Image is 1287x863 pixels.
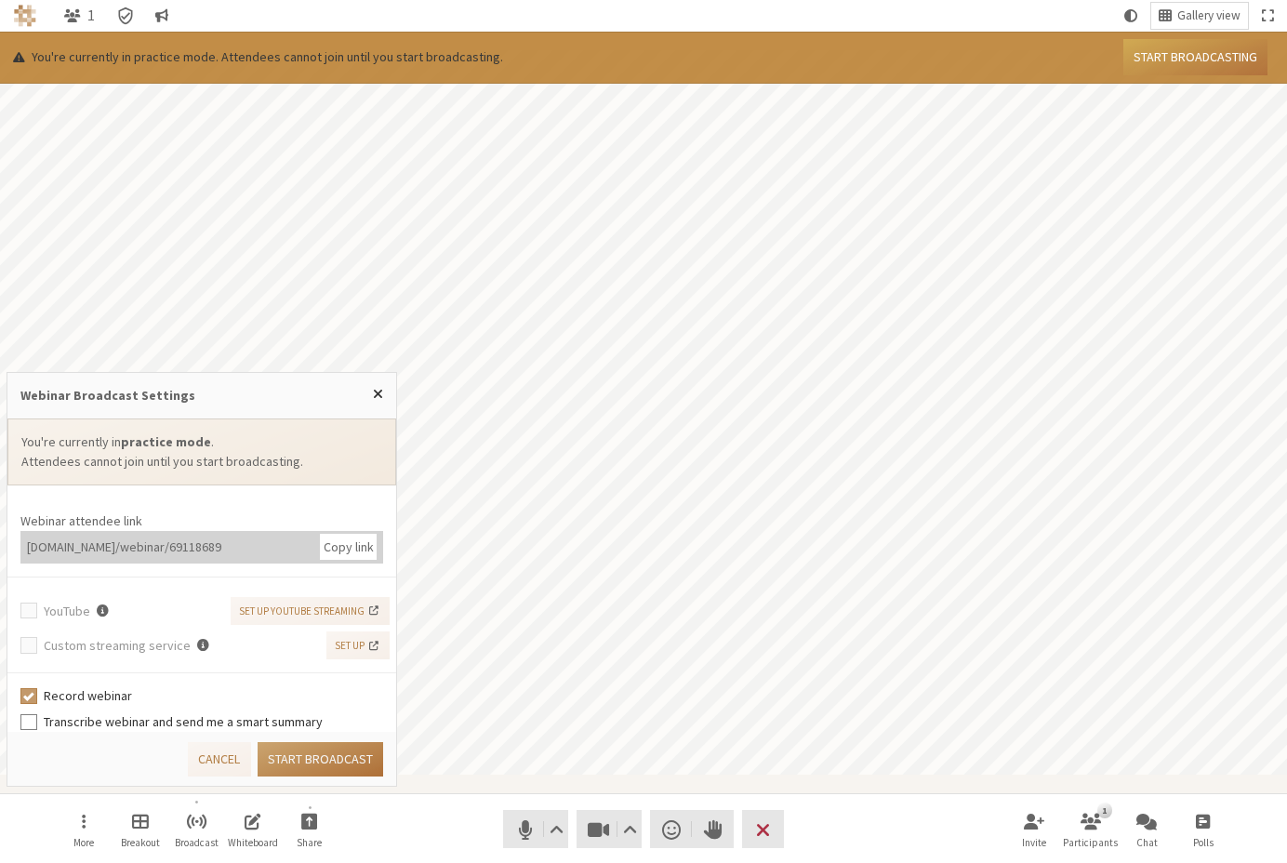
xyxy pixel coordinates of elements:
span: Invite [1022,837,1046,848]
button: Invite participants (⌘+Shift+I) [1008,804,1060,855]
label: You're currently in . [21,432,382,452]
span: Participants [1063,837,1118,848]
button: Cancel [188,742,250,777]
label: Webinar Broadcast Settings [20,387,195,404]
span: Breakout [121,837,160,848]
button: Start broadcasting [1123,39,1267,75]
button: Open participant list [57,3,103,29]
button: Video setting [618,810,642,848]
span: Chat [1136,837,1158,848]
a: Set up [326,631,390,659]
div: [DOMAIN_NAME]/webinar/69118689 [20,531,320,564]
button: Stop video (⌘+Shift+V) [577,810,642,848]
button: Start broadcast [258,742,383,777]
button: Using system theme [1117,3,1145,29]
label: Transcribe webinar and send me a smart summary [44,712,384,732]
button: End or leave meeting [742,810,784,848]
label: Custom streaming service [44,632,321,658]
button: Broadcast [170,804,222,855]
button: Open participant list [1065,804,1117,855]
button: Close popover [360,373,396,416]
div: 1 [1097,803,1111,817]
button: Open shared whiteboard [227,804,279,855]
span: Broadcast [175,837,219,848]
button: Mute (⌘+Shift+A) [503,810,568,848]
div: Webinar attendee link [20,511,383,531]
span: Whiteboard [228,837,278,848]
span: 1 [87,7,95,23]
div: Meeting details Encryption enabled [109,3,141,29]
span: Share [297,837,322,848]
span: Gallery view [1177,9,1241,23]
button: Raise hand [692,810,734,848]
button: Live stream to a custom RTMP server must be set up before your meeting. [191,632,213,658]
a: Set up YouTube streaming [231,597,390,625]
img: Iotum [14,5,36,27]
b: practice mode [121,433,211,450]
button: Send a reaction [650,810,692,848]
p: You're currently in practice mode. Attendees cannot join until you start broadcasting. [13,47,503,67]
button: Open chat [1121,804,1173,855]
button: Live stream to YouTube must be set up before your meeting. For instructions on how to set it up, ... [90,598,113,624]
label: Record webinar [44,686,384,706]
button: Open menu [58,804,110,855]
button: Audio settings [544,810,567,848]
span: Polls [1193,837,1214,848]
label: Attendees cannot join until you start broadcasting. [21,452,382,471]
button: Open poll [1177,804,1229,855]
button: Change layout [1151,3,1248,29]
button: Manage Breakout Rooms [114,804,166,855]
div: Copy link [320,534,377,560]
button: Fullscreen [1254,3,1280,29]
span: More [73,837,94,848]
button: Start sharing [284,804,336,855]
button: Conversation [149,3,177,29]
label: YouTube [44,598,225,624]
